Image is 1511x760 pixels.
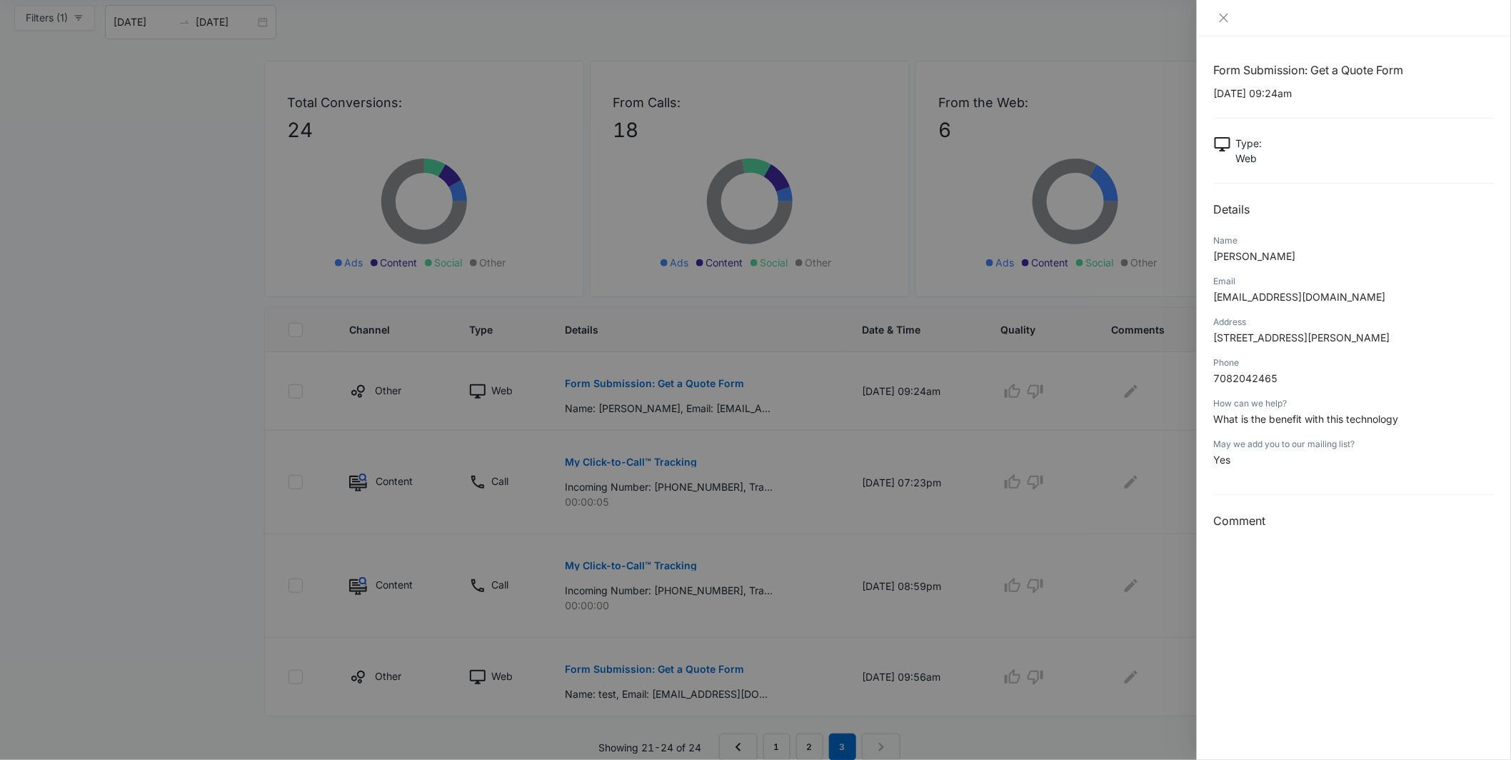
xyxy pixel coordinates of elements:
h2: Details [1214,201,1494,218]
p: [DATE] 09:24am [1214,86,1494,101]
div: How can we help? [1214,397,1494,410]
span: 7082042465 [1214,372,1278,384]
div: Phone [1214,356,1494,369]
span: [STREET_ADDRESS][PERSON_NAME] [1214,331,1390,344]
div: May we add you to our mailing list? [1214,438,1494,451]
img: tab_keywords_by_traffic_grey.svg [142,83,154,94]
div: Domain: [DOMAIN_NAME] [37,37,157,49]
div: Keywords by Traffic [158,84,241,94]
span: [PERSON_NAME] [1214,250,1296,262]
div: Address [1214,316,1494,329]
img: logo_orange.svg [23,23,34,34]
p: Web [1236,151,1262,166]
img: tab_domain_overview_orange.svg [39,83,50,94]
div: Email [1214,275,1494,288]
span: [EMAIL_ADDRESS][DOMAIN_NAME] [1214,291,1386,303]
div: Domain Overview [54,84,128,94]
span: What is the benefit with this technology [1214,413,1399,425]
h1: Form Submission: Get a Quote Form [1214,61,1494,79]
span: close [1218,12,1230,24]
p: Type : [1236,136,1262,151]
img: website_grey.svg [23,37,34,49]
div: Name [1214,234,1494,247]
div: v 4.0.25 [40,23,70,34]
h3: Comment [1214,512,1494,529]
button: Close [1214,11,1234,24]
span: Yes [1214,454,1231,466]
